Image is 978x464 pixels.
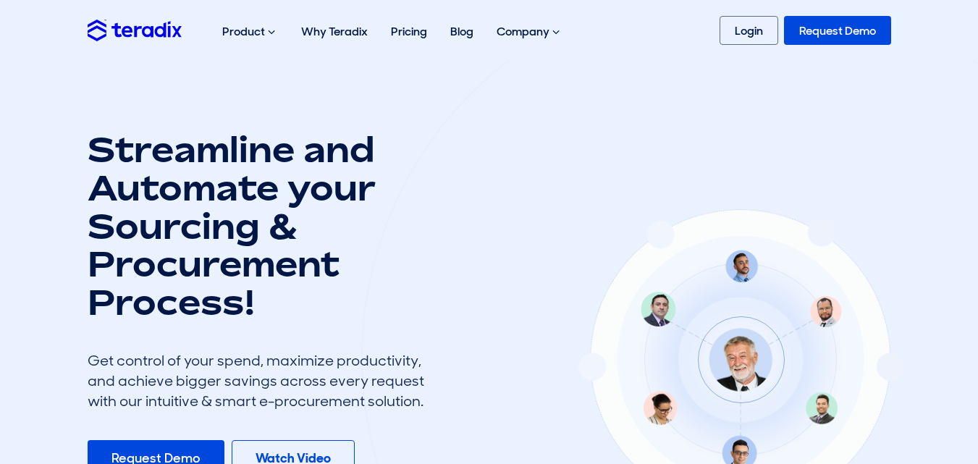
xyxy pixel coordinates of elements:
[88,350,435,411] div: Get control of your spend, maximize productivity, and achieve bigger savings across every request...
[485,9,574,55] div: Company
[720,16,778,45] a: Login
[88,20,182,41] img: Teradix logo
[211,9,290,55] div: Product
[290,9,379,54] a: Why Teradix
[88,130,435,321] h1: Streamline and Automate your Sourcing & Procurement Process!
[379,9,439,54] a: Pricing
[784,16,891,45] a: Request Demo
[439,9,485,54] a: Blog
